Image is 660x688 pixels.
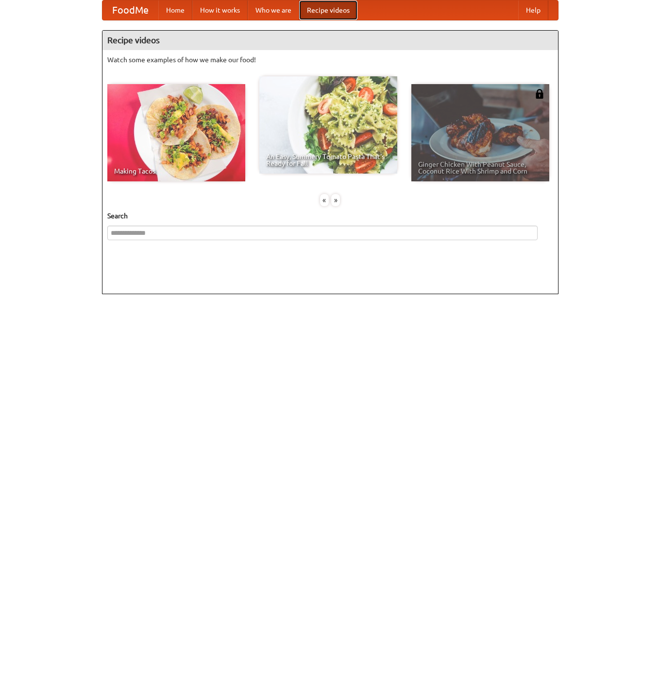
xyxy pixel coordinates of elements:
a: Recipe videos [299,0,357,20]
a: An Easy, Summery Tomato Pasta That's Ready for Fall [259,76,397,174]
div: « [320,194,329,206]
span: Making Tacos [114,168,238,175]
div: » [331,194,340,206]
a: Help [518,0,548,20]
img: 483408.png [535,89,544,99]
a: How it works [192,0,248,20]
a: Who we are [248,0,299,20]
a: Home [158,0,192,20]
h5: Search [107,211,553,221]
a: FoodMe [102,0,158,20]
a: Making Tacos [107,84,245,181]
p: Watch some examples of how we make our food! [107,55,553,65]
h4: Recipe videos [102,31,558,50]
span: An Easy, Summery Tomato Pasta That's Ready for Fall [266,153,390,167]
